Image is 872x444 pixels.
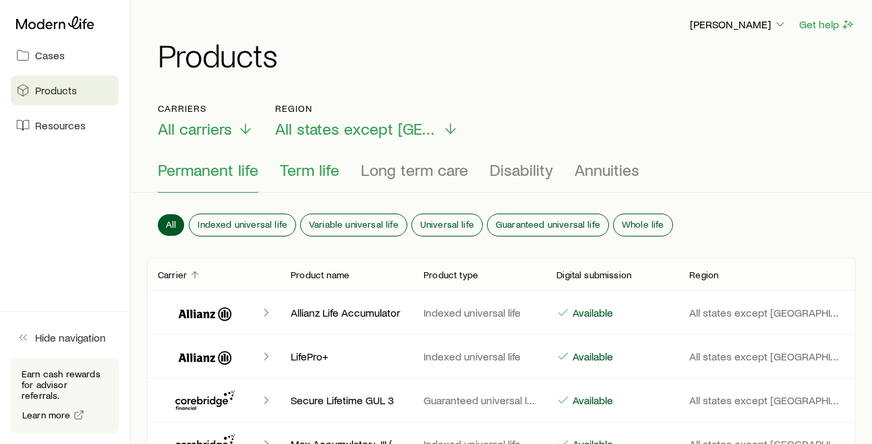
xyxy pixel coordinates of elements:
[424,393,535,407] p: Guaranteed universal life
[22,369,108,401] p: Earn cash rewards for advisor referrals.
[309,219,399,230] span: Variable universal life
[291,306,402,319] p: Allianz Life Accumulator
[22,410,71,420] span: Learn more
[11,75,119,105] a: Products
[361,160,468,179] span: Long term care
[570,306,613,319] p: Available
[11,323,119,352] button: Hide navigation
[166,219,176,230] span: All
[424,306,535,319] p: Indexed universal life
[570,393,613,407] p: Available
[291,350,402,363] p: LifePro+
[488,214,608,236] button: Guaranteed universal life
[575,160,639,179] span: Annuities
[35,84,77,97] span: Products
[190,214,295,236] button: Indexed universal life
[158,214,184,236] button: All
[11,40,119,70] a: Cases
[622,219,664,230] span: Whole life
[420,219,474,230] span: Universal life
[570,350,613,363] p: Available
[198,219,287,230] span: Indexed universal life
[689,269,718,280] p: Region
[556,269,631,280] p: Digital submission
[158,160,845,193] div: Product types
[35,119,86,132] span: Resources
[424,269,478,280] p: Product type
[11,358,119,433] div: Earn cash rewards for advisor referrals.Learn more
[275,103,459,139] button: RegionAll states except [GEOGRAPHIC_DATA]
[291,269,349,280] p: Product name
[689,350,845,363] p: All states except [GEOGRAPHIC_DATA]
[280,160,339,179] span: Term life
[689,393,845,407] p: All states except [GEOGRAPHIC_DATA]
[158,103,254,114] p: Carriers
[275,119,437,138] span: All states except [GEOGRAPHIC_DATA]
[291,393,402,407] p: Secure Lifetime GUL 3
[689,306,845,319] p: All states except [GEOGRAPHIC_DATA]
[158,269,187,280] p: Carrier
[412,214,482,236] button: Universal life
[158,160,258,179] span: Permanent life
[798,17,856,32] button: Get help
[490,160,553,179] span: Disability
[689,17,788,33] button: [PERSON_NAME]
[275,103,459,114] p: Region
[35,49,65,62] span: Cases
[614,214,672,236] button: Whole life
[496,219,600,230] span: Guaranteed universal life
[158,103,254,139] button: CarriersAll carriers
[690,18,787,31] p: [PERSON_NAME]
[158,38,856,71] h1: Products
[301,214,407,236] button: Variable universal life
[158,119,232,138] span: All carriers
[424,350,535,363] p: Indexed universal life
[11,110,119,140] a: Resources
[35,331,106,344] span: Hide navigation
